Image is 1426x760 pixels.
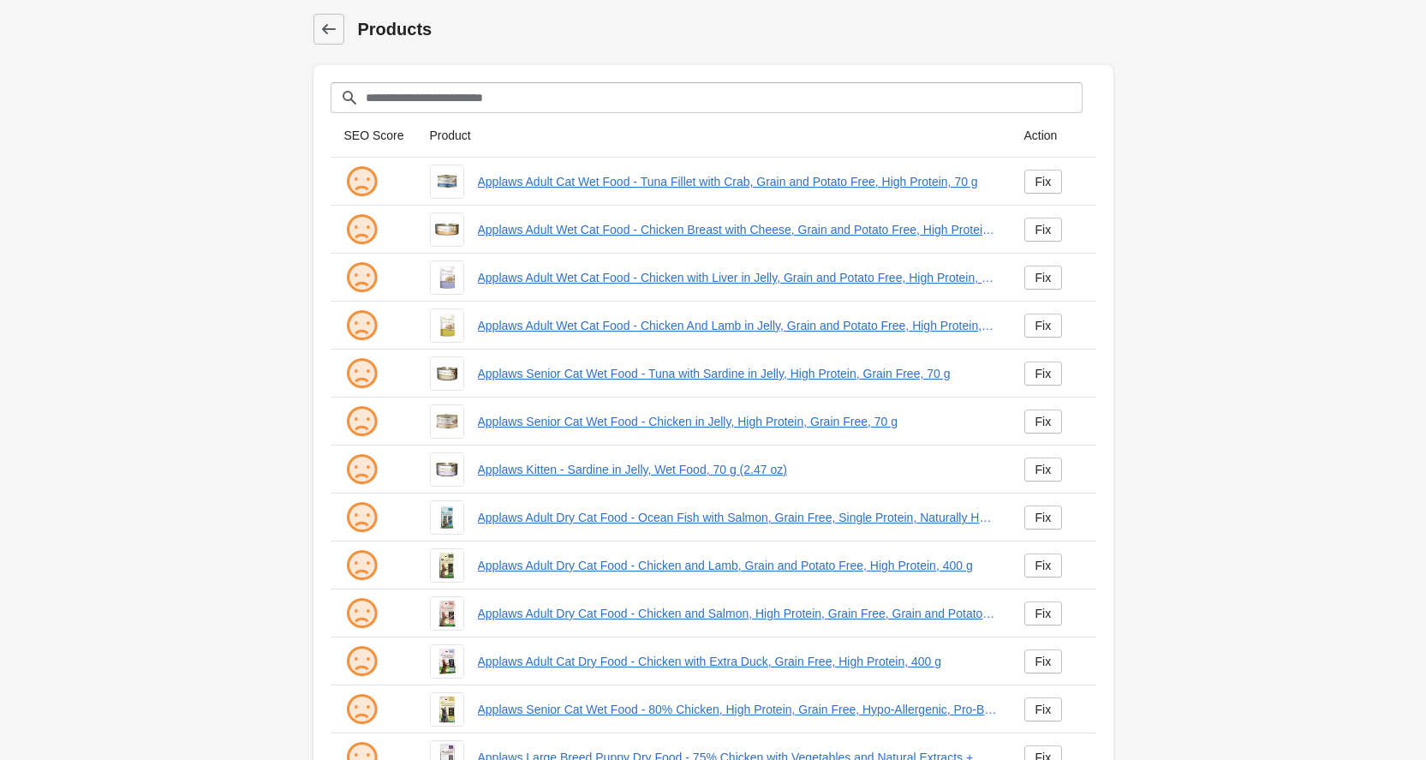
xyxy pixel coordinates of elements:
[1035,223,1052,236] div: Fix
[344,308,379,343] img: sad.png
[1024,170,1063,194] a: Fix
[478,173,997,190] a: Applaws Adult Cat Wet Food - Tuna Fillet with Crab, Grain and Potato Free, High Protein, 70 g
[478,317,997,334] a: Applaws Adult Wet Cat Food - Chicken And Lamb in Jelly, Grain and Potato Free, High Protein, 70 g...
[1024,410,1063,434] a: Fix
[1035,511,1052,524] div: Fix
[1024,697,1063,721] a: Fix
[1035,607,1052,620] div: Fix
[1035,319,1052,332] div: Fix
[1035,703,1052,716] div: Fix
[344,692,379,727] img: sad.png
[1035,463,1052,476] div: Fix
[478,221,997,238] a: Applaws Adult Wet Cat Food - Chicken Breast with Cheese, Grain and Potato Free, High Protein, 156...
[478,509,997,526] a: Applaws Adult Dry Cat Food - Ocean Fish with Salmon, Grain Free, Single Protein, Naturally Hypo-A...
[478,413,997,430] a: Applaws Senior Cat Wet Food - Chicken in Jelly, High Protein, Grain Free, 70 g
[416,113,1011,158] th: Product
[344,356,379,391] img: sad.png
[1024,314,1063,338] a: Fix
[344,260,379,295] img: sad.png
[478,269,997,286] a: Applaws Adult Wet Cat Food - Chicken with Liver in Jelly, Grain and Potato Free, High Protein, 70...
[478,701,997,718] a: Applaws Senior Cat Wet Food - 80% Chicken, High Protein, Grain Free, Hypo-Allergenic, Pro-Biotic ...
[344,165,379,199] img: sad.png
[1024,554,1063,577] a: Fix
[344,596,379,631] img: sad.png
[478,365,997,382] a: Applaws Senior Cat Wet Food - Tuna with Sardine in Jelly, High Protein, Grain Free, 70 g
[344,500,379,535] img: sad.png
[1035,655,1052,668] div: Fix
[1024,218,1063,242] a: Fix
[344,212,379,247] img: sad.png
[1035,271,1052,284] div: Fix
[1035,415,1052,428] div: Fix
[344,644,379,679] img: sad.png
[1035,175,1052,189] div: Fix
[344,404,379,439] img: sad.png
[1011,113,1096,158] th: Action
[478,557,997,574] a: Applaws Adult Dry Cat Food - Chicken and Lamb, Grain and Potato Free, High Protein, 400 g
[1024,362,1063,386] a: Fix
[478,605,997,622] a: Applaws Adult Dry Cat Food - Chicken and Salmon, High Protein, Grain Free, Grain and Potato Free,...
[344,548,379,583] img: sad.png
[1024,266,1063,290] a: Fix
[1024,649,1063,673] a: Fix
[358,17,1113,41] h1: Products
[478,653,997,670] a: Applaws Adult Cat Dry Food - Chicken with Extra Duck, Grain Free, High Protein, 400 g
[1035,367,1052,380] div: Fix
[1024,458,1063,482] a: Fix
[344,452,379,487] img: sad.png
[1024,506,1063,530] a: Fix
[331,113,416,158] th: SEO Score
[1035,559,1052,572] div: Fix
[1024,601,1063,625] a: Fix
[478,461,997,478] a: Applaws Kitten - Sardine in Jelly, Wet Food, 70 g (2.47 oz)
